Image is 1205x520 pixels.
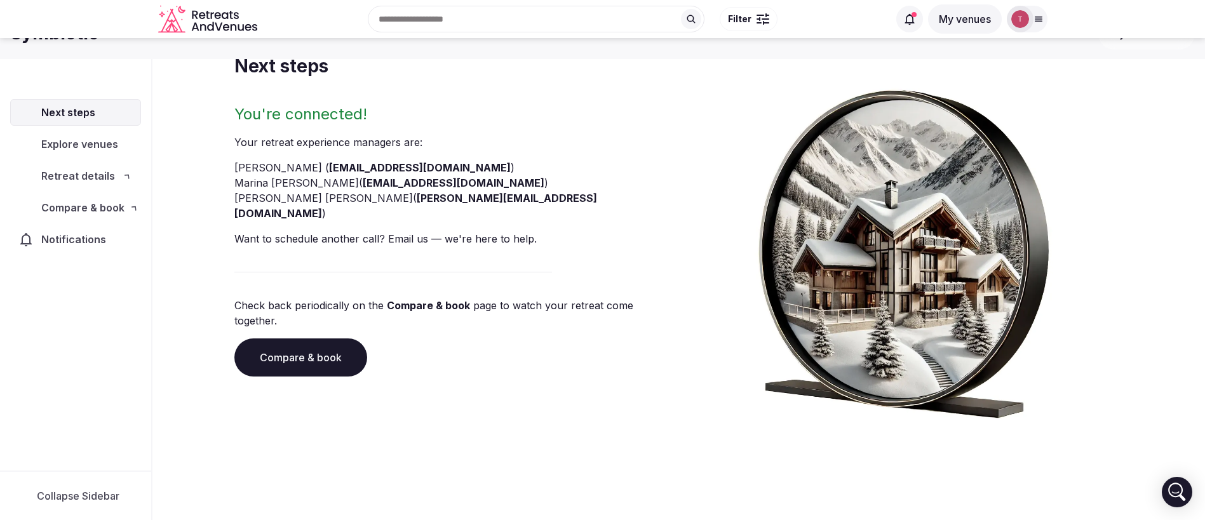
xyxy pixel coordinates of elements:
[10,226,141,253] a: Notifications
[41,232,111,247] span: Notifications
[329,161,511,174] a: [EMAIL_ADDRESS][DOMAIN_NAME]
[234,135,674,150] p: Your retreat experience manager s are :
[234,338,367,377] a: Compare & book
[234,160,674,175] li: [PERSON_NAME] ( )
[234,298,674,328] p: Check back periodically on the page to watch your retreat come together.
[41,168,115,183] span: Retreat details
[928,4,1002,34] button: My venues
[234,231,674,246] p: Want to schedule another call? Email us — we're here to help.
[1011,10,1029,28] img: Thiago Martins
[10,22,98,46] h1: Symbiotic
[234,54,1124,79] h1: Next steps
[735,79,1073,418] img: Winter chalet retreat in picture frame
[1098,18,1195,50] button: My Retreats
[10,482,141,510] button: Collapse Sidebar
[158,5,260,34] a: Visit the homepage
[41,200,125,215] span: Compare & book
[41,137,123,152] span: Explore venues
[234,175,674,190] li: Marina [PERSON_NAME] ( )
[720,7,778,31] button: Filter
[387,299,470,312] a: Compare & book
[928,13,1002,25] a: My venues
[363,177,544,189] a: [EMAIL_ADDRESS][DOMAIN_NAME]
[158,5,260,34] svg: Retreats and Venues company logo
[1110,27,1168,40] span: My Retreats
[10,99,141,126] a: Next steps
[41,105,100,120] span: Next steps
[728,13,751,25] span: Filter
[1162,477,1192,507] div: Open Intercom Messenger
[37,490,119,502] span: Collapse Sidebar
[234,192,597,220] a: [PERSON_NAME][EMAIL_ADDRESS][DOMAIN_NAME]
[234,104,674,124] h2: You're connected!
[234,190,674,221] li: [PERSON_NAME] [PERSON_NAME] ( )
[10,131,141,157] a: Explore venues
